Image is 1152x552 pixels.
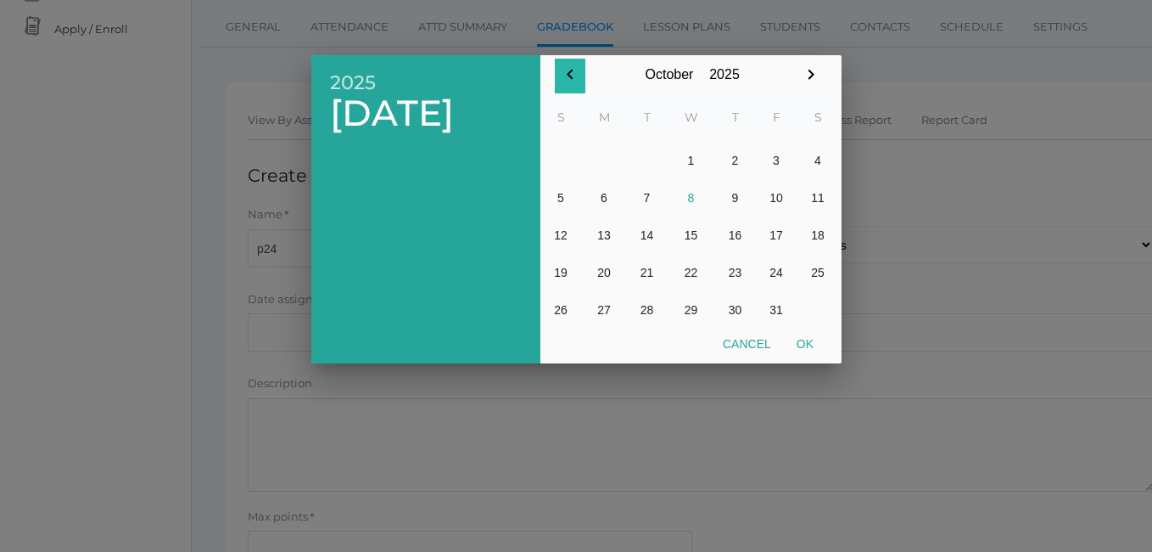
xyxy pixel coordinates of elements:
button: 16 [715,217,756,254]
button: Cancel [710,329,784,359]
button: 8 [668,179,715,217]
button: 23 [715,254,756,291]
abbr: Sunday [557,110,565,125]
button: 6 [582,179,627,217]
button: 7 [627,179,668,217]
abbr: Friday [773,110,780,125]
button: 19 [540,254,582,291]
button: 26 [540,291,582,329]
button: 17 [756,217,797,254]
button: Ok [784,329,826,359]
button: 28 [627,291,668,329]
button: 15 [668,217,715,254]
button: 3 [756,142,797,179]
button: 11 [797,179,839,217]
button: 18 [797,217,839,254]
button: 13 [582,217,627,254]
button: 5 [540,179,582,217]
button: 9 [715,179,756,217]
button: 31 [756,291,797,329]
button: 12 [540,217,582,254]
button: 21 [627,254,668,291]
button: 14 [627,217,668,254]
abbr: Tuesday [644,110,651,125]
span: [DATE] [330,93,522,133]
button: 25 [797,254,839,291]
abbr: Wednesday [685,110,698,125]
button: 29 [668,291,715,329]
button: 4 [797,142,839,179]
button: 20 [582,254,627,291]
button: 10 [756,179,797,217]
span: 2025 [330,72,522,93]
button: 24 [756,254,797,291]
button: 1 [668,142,715,179]
button: 30 [715,291,756,329]
button: 2 [715,142,756,179]
abbr: Thursday [732,110,739,125]
button: 22 [668,254,715,291]
abbr: Monday [599,110,610,125]
abbr: Saturday [814,110,822,125]
button: 27 [582,291,627,329]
